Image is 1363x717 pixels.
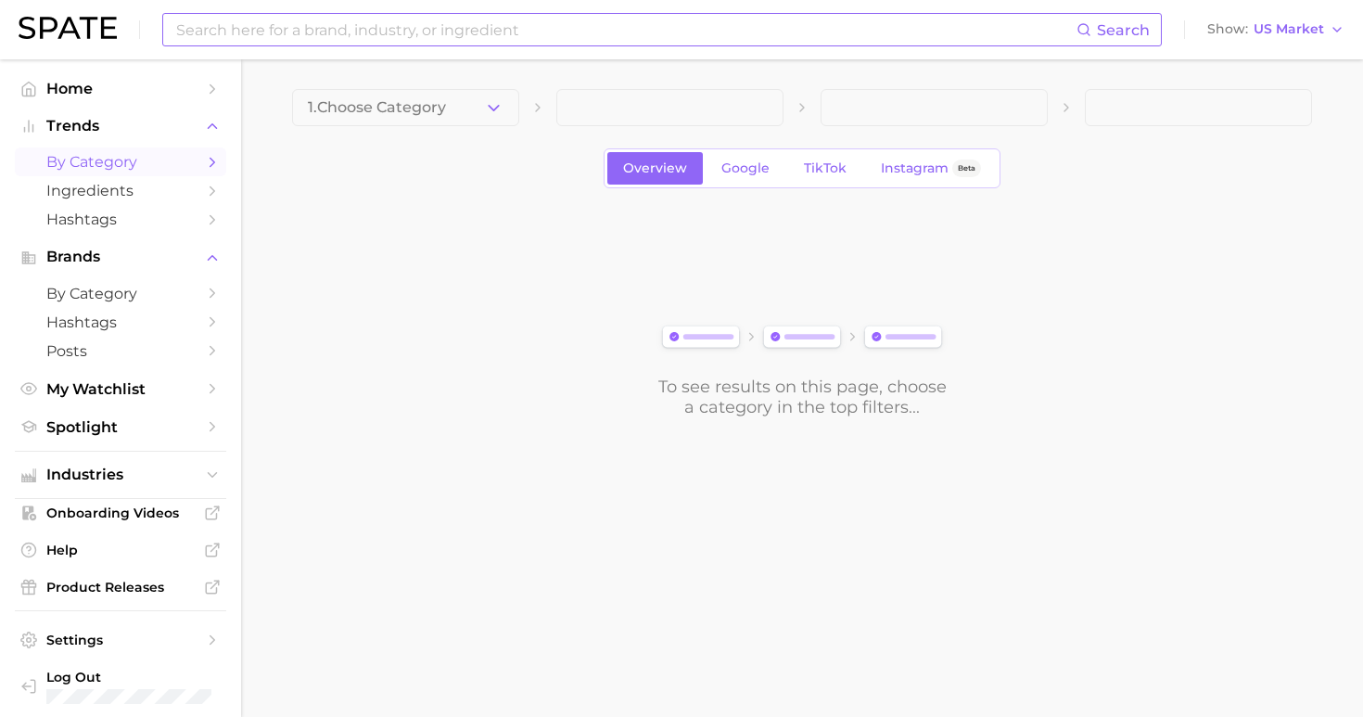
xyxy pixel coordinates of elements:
[706,152,785,185] a: Google
[46,249,195,265] span: Brands
[804,160,847,176] span: TikTok
[15,147,226,176] a: by Category
[15,375,226,403] a: My Watchlist
[46,632,195,648] span: Settings
[46,669,211,685] span: Log Out
[15,205,226,234] a: Hashtags
[46,118,195,134] span: Trends
[15,536,226,564] a: Help
[15,279,226,308] a: by Category
[15,176,226,205] a: Ingredients
[46,542,195,558] span: Help
[1207,24,1248,34] span: Show
[46,314,195,331] span: Hashtags
[1203,18,1349,42] button: ShowUS Market
[15,499,226,527] a: Onboarding Videos
[607,152,703,185] a: Overview
[15,573,226,601] a: Product Releases
[19,17,117,39] img: SPATE
[46,467,195,483] span: Industries
[15,243,226,271] button: Brands
[865,152,997,185] a: InstagramBeta
[15,74,226,103] a: Home
[308,99,446,116] span: 1. Choose Category
[15,461,226,489] button: Industries
[881,160,949,176] span: Instagram
[1097,21,1150,39] span: Search
[15,626,226,654] a: Settings
[15,663,226,710] a: Log out. Currently logged in with e-mail alyssa@spate.nyc.
[46,505,195,521] span: Onboarding Videos
[46,285,195,302] span: by Category
[958,160,975,176] span: Beta
[721,160,770,176] span: Google
[46,80,195,97] span: Home
[788,152,862,185] a: TikTok
[656,322,948,354] img: svg%3e
[46,579,195,595] span: Product Releases
[174,14,1076,45] input: Search here for a brand, industry, or ingredient
[15,337,226,365] a: Posts
[46,182,195,199] span: Ingredients
[15,413,226,442] a: Spotlight
[46,418,195,436] span: Spotlight
[656,377,948,417] div: To see results on this page, choose a category in the top filters...
[46,380,195,398] span: My Watchlist
[1254,24,1324,34] span: US Market
[292,89,519,126] button: 1.Choose Category
[623,160,687,176] span: Overview
[15,308,226,337] a: Hashtags
[46,153,195,171] span: by Category
[46,342,195,360] span: Posts
[15,112,226,140] button: Trends
[46,211,195,228] span: Hashtags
